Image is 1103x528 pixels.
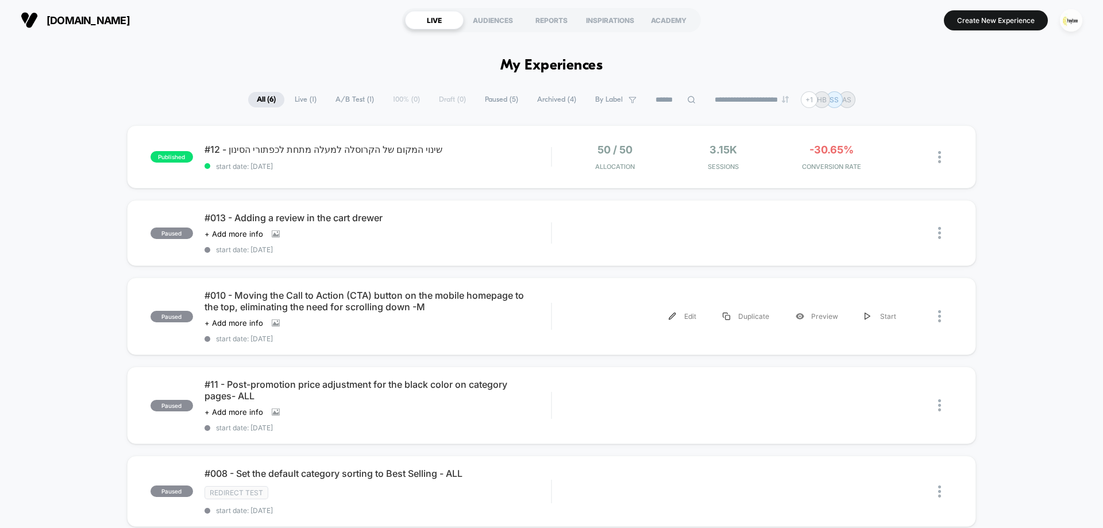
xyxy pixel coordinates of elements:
[938,227,941,239] img: close
[205,506,551,515] span: start date: [DATE]
[151,151,193,163] span: published
[17,11,133,29] button: [DOMAIN_NAME]
[205,245,551,254] span: start date: [DATE]
[938,310,941,322] img: close
[801,91,817,108] div: + 1
[248,92,284,107] span: All ( 6 )
[529,92,585,107] span: Archived ( 4 )
[595,95,623,104] span: By Label
[639,11,698,29] div: ACADEMY
[464,11,522,29] div: AUDIENCES
[205,229,263,238] span: + Add more info
[842,95,851,104] p: AS
[938,151,941,163] img: close
[205,468,551,479] span: #008 - Set the default category sorting to Best Selling - ALL
[47,14,130,26] span: [DOMAIN_NAME]
[709,144,737,156] span: 3.15k
[205,290,551,313] span: #010 - Moving the Call to Action (CTA) button on the mobile homepage to the top, eliminating the ...
[851,303,909,329] div: Start
[151,485,193,497] span: paused
[500,57,603,74] h1: My Experiences
[205,144,551,155] span: #12 - שינוי המקום של הקרוסלה למעלה מתחת לכפתורי הסינון
[21,11,38,29] img: Visually logo
[672,163,775,171] span: Sessions
[405,11,464,29] div: LIVE
[709,303,782,329] div: Duplicate
[205,407,263,417] span: + Add more info
[205,212,551,223] span: #013 - Adding a review in the cart drewer
[151,400,193,411] span: paused
[780,163,883,171] span: CONVERSION RATE
[723,313,730,320] img: menu
[817,95,827,104] p: HB
[581,11,639,29] div: INSPIRATIONS
[830,95,839,104] p: SS
[1056,9,1086,32] button: ppic
[151,311,193,322] span: paused
[476,92,527,107] span: Paused ( 5 )
[782,96,789,103] img: end
[938,399,941,411] img: close
[205,318,263,327] span: + Add more info
[205,379,551,402] span: #11 - Post-promotion price adjustment for the black color on category pages- ALL
[327,92,383,107] span: A/B Test ( 1 )
[655,303,709,329] div: Edit
[522,11,581,29] div: REPORTS
[944,10,1048,30] button: Create New Experience
[205,162,551,171] span: start date: [DATE]
[1060,9,1082,32] img: ppic
[597,144,633,156] span: 50 / 50
[782,303,851,329] div: Preview
[205,423,551,432] span: start date: [DATE]
[205,486,268,499] span: Redirect Test
[669,313,676,320] img: menu
[286,92,325,107] span: Live ( 1 )
[809,144,854,156] span: -30.65%
[865,313,870,320] img: menu
[205,334,551,343] span: start date: [DATE]
[151,228,193,239] span: paused
[938,485,941,498] img: close
[595,163,635,171] span: Allocation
